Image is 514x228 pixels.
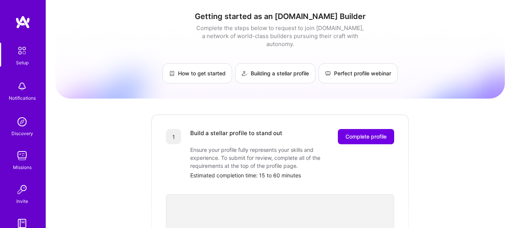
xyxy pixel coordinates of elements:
[166,129,181,144] div: 1
[13,163,32,171] div: Missions
[169,70,175,77] img: How to get started
[190,146,342,170] div: Ensure your profile fully represents your skills and experience. To submit for review, complete a...
[14,114,30,129] img: discovery
[9,94,36,102] div: Notifications
[194,24,366,48] div: Complete the steps below to request to join [DOMAIN_NAME], a network of world-class builders purs...
[190,129,282,144] div: Build a stellar profile to stand out
[235,63,315,83] a: Building a stellar profile
[325,70,331,77] img: Perfect profile webinar
[190,171,394,179] div: Estimated completion time: 15 to 60 minutes
[11,129,33,137] div: Discovery
[338,129,394,144] button: Complete profile
[16,197,28,205] div: Invite
[14,79,30,94] img: bell
[345,133,387,140] span: Complete profile
[15,15,30,29] img: logo
[14,43,30,59] img: setup
[242,70,248,77] img: Building a stellar profile
[14,182,30,197] img: Invite
[162,63,232,83] a: How to get started
[318,63,398,83] a: Perfect profile webinar
[14,148,30,163] img: teamwork
[16,59,29,67] div: Setup
[55,12,505,21] h1: Getting started as an [DOMAIN_NAME] Builder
